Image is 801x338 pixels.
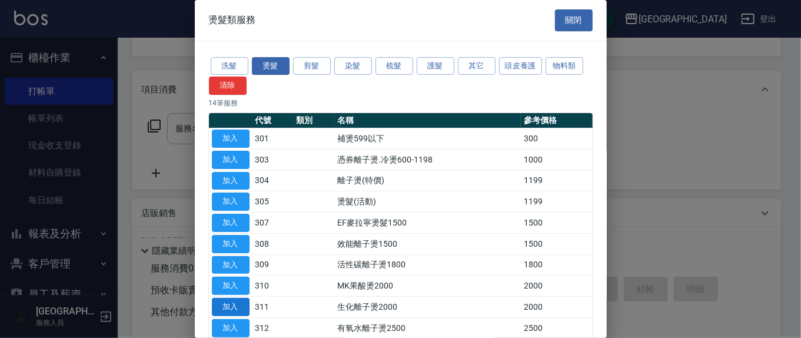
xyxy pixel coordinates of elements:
[335,128,521,150] td: 補燙599以下
[252,191,294,213] td: 305
[417,57,454,75] button: 護髮
[335,213,521,234] td: EF麥拉寧燙髮1500
[294,113,335,128] th: 類別
[335,297,521,318] td: 生化離子燙2000
[521,191,593,213] td: 1199
[335,254,521,276] td: 活性碳離子燙1800
[521,113,593,128] th: 參考價格
[334,57,372,75] button: 染髮
[252,113,294,128] th: 代號
[252,213,294,234] td: 307
[209,77,247,95] button: 清除
[458,57,496,75] button: 其它
[211,57,248,75] button: 洗髮
[212,277,250,295] button: 加入
[212,151,250,169] button: 加入
[212,319,250,337] button: 加入
[212,256,250,274] button: 加入
[521,213,593,234] td: 1500
[209,98,593,108] p: 14 筆服務
[521,233,593,254] td: 1500
[212,214,250,232] button: 加入
[252,57,290,75] button: 燙髮
[521,254,593,276] td: 1800
[252,128,294,150] td: 301
[293,57,331,75] button: 剪髮
[499,57,543,75] button: 頭皮養護
[252,276,294,297] td: 310
[521,170,593,191] td: 1199
[335,170,521,191] td: 離子燙(特價)
[521,276,593,297] td: 2000
[252,233,294,254] td: 308
[335,113,521,128] th: 名稱
[521,149,593,170] td: 1000
[252,297,294,318] td: 311
[335,191,521,213] td: 燙髮(活動)
[335,149,521,170] td: 憑券離子燙.冷燙600-1198
[555,9,593,31] button: 關閉
[546,57,583,75] button: 物料類
[335,233,521,254] td: 效能離子燙1500
[212,172,250,190] button: 加入
[521,297,593,318] td: 2000
[209,14,256,26] span: 燙髮類服務
[335,276,521,297] td: MK果酸燙2000
[212,298,250,316] button: 加入
[212,235,250,253] button: 加入
[252,254,294,276] td: 309
[521,128,593,150] td: 300
[252,149,294,170] td: 303
[375,57,413,75] button: 梳髮
[212,130,250,148] button: 加入
[252,170,294,191] td: 304
[212,193,250,211] button: 加入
